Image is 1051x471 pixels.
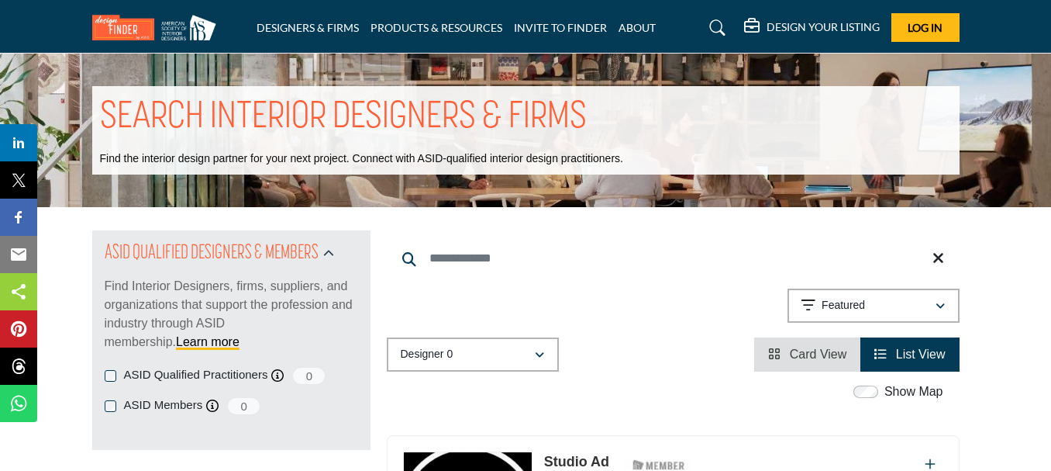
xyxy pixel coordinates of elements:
[874,348,945,361] a: View List
[291,366,326,386] span: 0
[754,338,860,372] li: Card View
[100,94,587,142] h1: SEARCH INTERIOR DESIGNERS & FIRMS
[768,348,846,361] a: View Card
[908,21,942,34] span: Log In
[370,21,502,34] a: PRODUCTS & RESOURCES
[822,298,865,313] p: Featured
[401,347,453,362] p: Designer 0
[619,21,656,34] a: ABOUT
[387,338,559,372] button: Designer 0
[514,21,607,34] a: INVITE TO FINDER
[744,19,880,37] div: DESIGN YOUR LISTING
[767,20,880,34] h5: DESIGN YOUR LISTING
[387,240,960,277] input: Search Keyword
[105,277,358,352] p: Find Interior Designers, firms, suppliers, and organizations that support the profession and indu...
[92,15,224,40] img: Site Logo
[896,348,946,361] span: List View
[105,370,116,382] input: ASID Qualified Practitioners checkbox
[226,397,261,416] span: 0
[891,13,960,42] button: Log In
[694,16,736,40] a: Search
[176,335,239,348] a: Learn more
[787,289,960,323] button: Featured
[884,383,943,401] label: Show Map
[257,21,359,34] a: DESIGNERS & FIRMS
[544,454,609,469] a: Studio Ad
[124,397,203,414] label: ASID Members
[860,338,959,372] li: List View
[790,348,847,361] span: Card View
[925,458,936,471] a: Add To List
[105,240,319,268] h2: ASID QUALIFIED DESIGNERS & MEMBERS
[124,366,268,384] label: ASID Qualified Practitioners
[105,400,116,412] input: ASID Members checkbox
[100,151,623,167] p: Find the interior design partner for your next project. Connect with ASID-qualified interior desi...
